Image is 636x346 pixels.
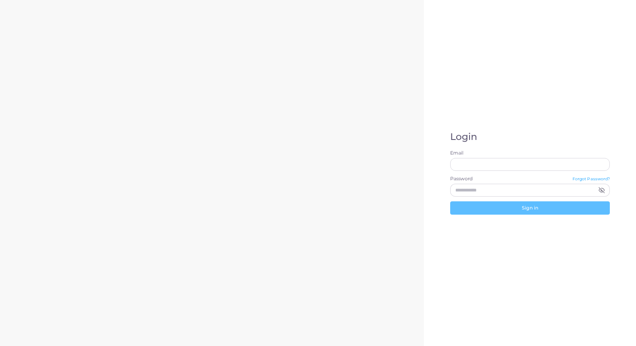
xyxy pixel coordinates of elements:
[450,201,610,214] button: Sign in
[450,150,610,157] label: Email
[450,176,473,182] label: Password
[572,176,610,184] a: Forgot Password?
[572,176,610,181] small: Forgot Password?
[450,131,610,143] h1: Login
